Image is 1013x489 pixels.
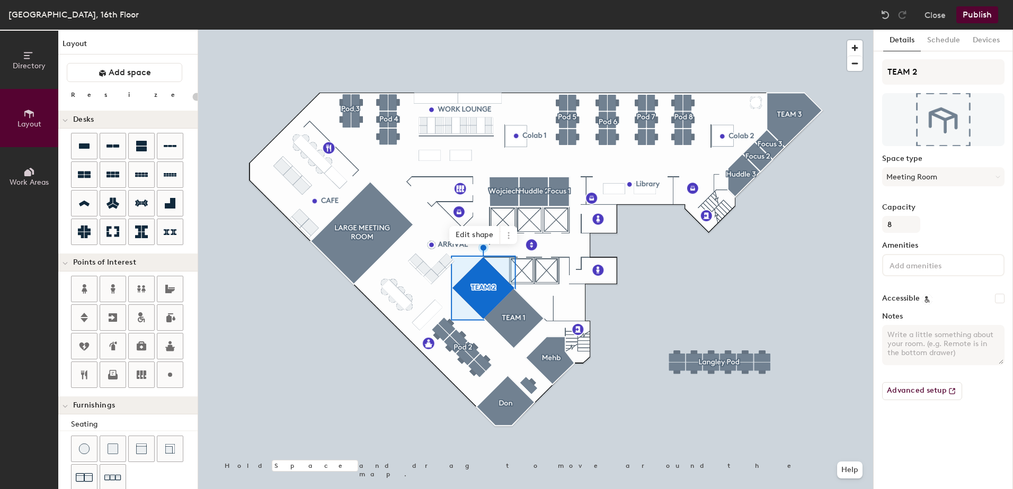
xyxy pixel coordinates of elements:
div: Resize [71,90,188,99]
div: [GEOGRAPHIC_DATA], 16th Floor [8,8,139,21]
button: Close [925,6,946,23]
span: Directory [13,61,46,70]
button: Details [883,30,921,51]
img: Couch (x3) [104,469,121,486]
button: Couch (middle) [128,436,155,462]
span: Furnishings [73,401,115,410]
label: Accessible [882,294,920,303]
input: Add amenities [887,258,983,271]
label: Amenities [882,241,1005,250]
button: Advanced setup [882,382,962,400]
span: Points of Interest [73,258,136,267]
button: Add space [67,63,182,82]
span: Edit shape [449,226,500,244]
label: Space type [882,155,1005,163]
span: Add space [109,67,151,78]
button: Schedule [921,30,966,51]
button: Cushion [100,436,126,462]
button: Meeting Room [882,167,1005,186]
span: Layout [17,120,41,129]
button: Help [837,461,863,478]
img: Couch (middle) [136,443,147,454]
label: Capacity [882,203,1005,212]
button: Couch (corner) [157,436,183,462]
img: Couch (corner) [165,443,175,454]
button: Stool [71,436,97,462]
img: Redo [897,10,908,20]
label: Notes [882,312,1005,321]
img: The space named TEAM 2 [882,93,1005,146]
button: Publish [956,6,998,23]
div: Seating [71,419,198,430]
span: Work Areas [10,178,49,187]
button: Devices [966,30,1006,51]
img: Couch (x2) [76,469,93,486]
img: Stool [79,443,90,454]
h1: Layout [58,38,198,55]
img: Cushion [108,443,118,454]
img: Undo [880,10,891,20]
span: Desks [73,115,94,124]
